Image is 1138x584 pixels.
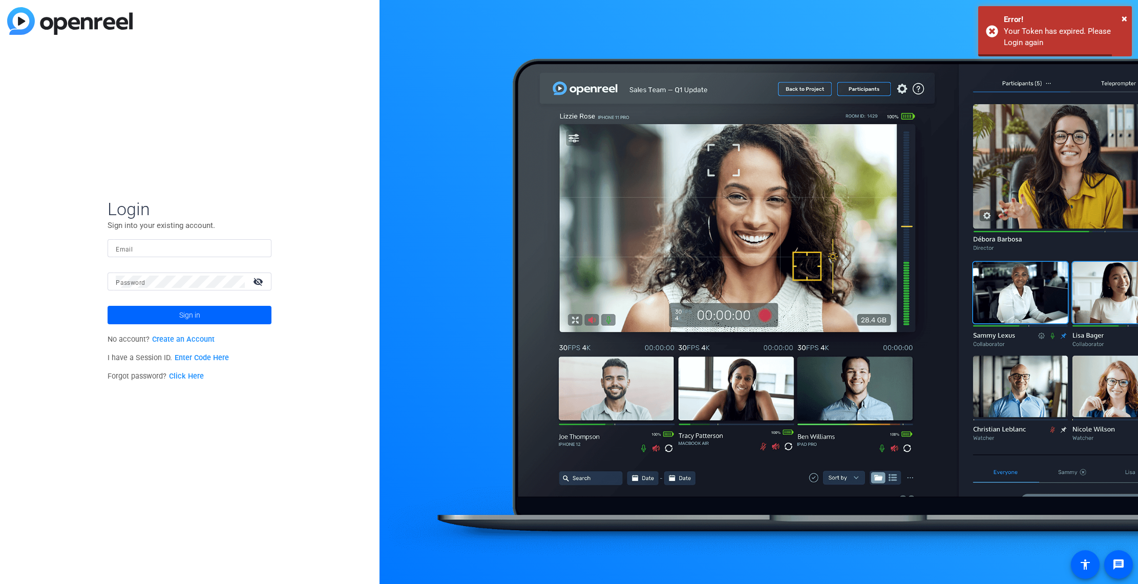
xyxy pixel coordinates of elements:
[1079,558,1091,571] mat-icon: accessibility
[108,220,271,231] p: Sign into your existing account.
[179,302,200,328] span: Sign in
[1122,11,1127,26] button: Close
[116,246,133,253] mat-label: Email
[108,372,204,381] span: Forgot password?
[108,335,215,344] span: No account?
[1122,12,1127,25] span: ×
[108,306,271,324] button: Sign in
[1112,558,1125,571] mat-icon: message
[169,372,204,381] a: Click Here
[116,242,263,255] input: Enter Email Address
[152,335,215,344] a: Create an Account
[7,7,133,35] img: blue-gradient.svg
[1004,26,1124,49] div: Your Token has expired. Please Login again
[116,279,145,286] mat-label: Password
[1004,14,1124,26] div: Error!
[175,353,229,362] a: Enter Code Here
[108,198,271,220] span: Login
[247,274,271,289] mat-icon: visibility_off
[108,353,229,362] span: I have a Session ID.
